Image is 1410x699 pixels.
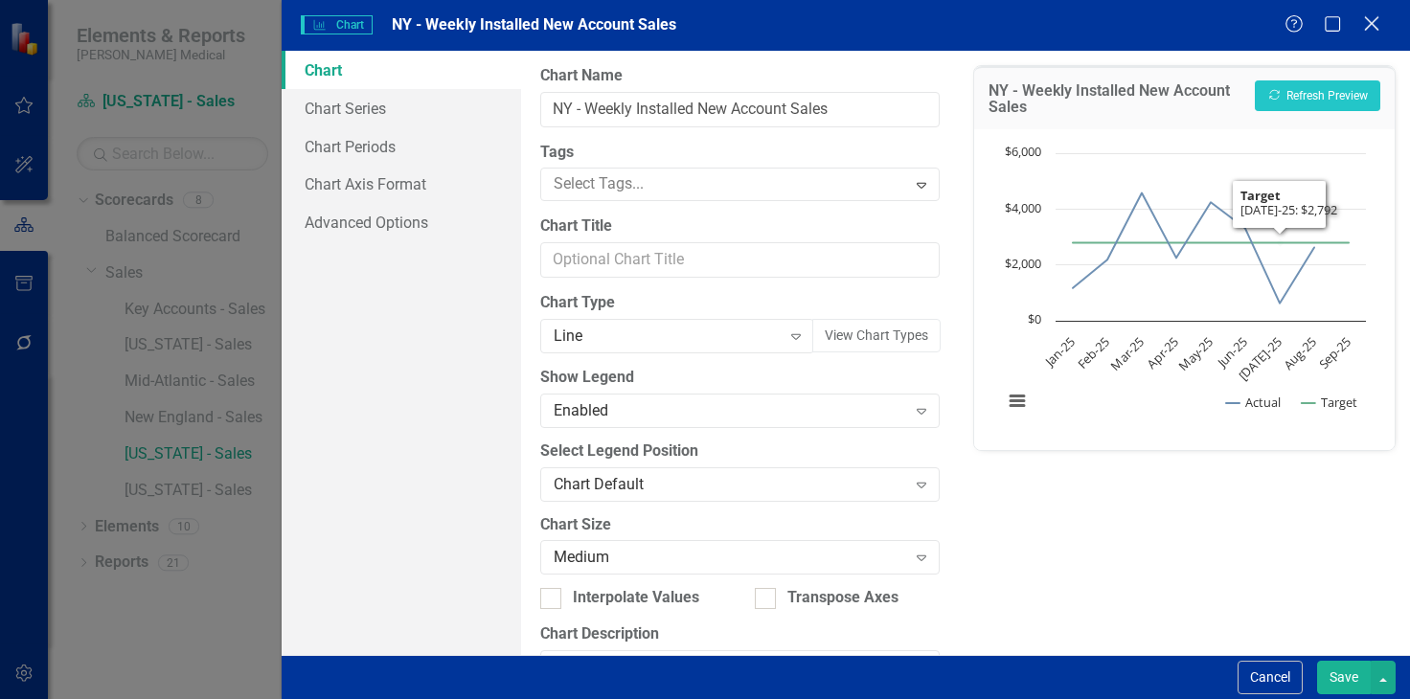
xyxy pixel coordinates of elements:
[282,165,521,203] a: Chart Axis Format
[1302,394,1357,411] button: Show Target
[1276,239,1284,247] path: Jul-25, 2,792. Target.
[989,82,1245,116] h3: NY - Weekly Installed New Account Sales
[554,473,905,495] div: Chart Default
[540,215,940,237] label: Chart Title
[1235,333,1285,384] text: [DATE]-25
[1106,333,1147,373] text: Mar-25
[282,203,521,241] a: Advanced Options
[1143,333,1181,372] text: Apr-25
[301,15,372,34] span: Chart
[787,587,898,609] div: Transpose Axes
[554,399,905,421] div: Enabled
[1238,661,1303,694] button: Cancel
[282,51,521,89] a: Chart
[1069,239,1353,247] g: Target, line 2 of 2 with 9 data points.
[540,440,940,462] label: Select Legend Position
[554,326,780,348] div: Line
[1226,394,1281,411] button: Show Actual
[540,367,940,389] label: Show Legend
[993,144,1376,431] div: Chart. Highcharts interactive chart.
[1005,255,1041,272] text: $2,000
[573,587,699,609] div: Interpolate Values
[1315,333,1354,372] text: Sep-25
[1005,199,1041,216] text: $4,000
[554,547,905,569] div: Medium
[1028,310,1041,327] text: $0
[540,292,940,314] label: Chart Type
[993,144,1376,431] svg: Interactive chart
[540,142,940,164] label: Tags
[1040,333,1079,372] text: Jan-25
[540,242,940,278] input: Optional Chart Title
[1280,333,1320,373] text: Aug-25
[1255,80,1380,111] button: Refresh Preview
[1174,333,1216,374] text: May-25
[1212,333,1250,372] text: Jun-25
[1005,143,1041,160] text: $6,000
[282,89,521,127] a: Chart Series
[540,514,940,536] label: Chart Size
[1074,333,1113,372] text: Feb-25
[1004,388,1031,415] button: View chart menu, Chart
[812,319,941,352] button: View Chart Types
[392,15,676,34] span: NY - Weekly Installed New Account Sales
[540,65,940,87] label: Chart Name
[282,127,521,166] a: Chart Periods
[1317,661,1371,694] button: Save
[540,623,940,645] label: Chart Description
